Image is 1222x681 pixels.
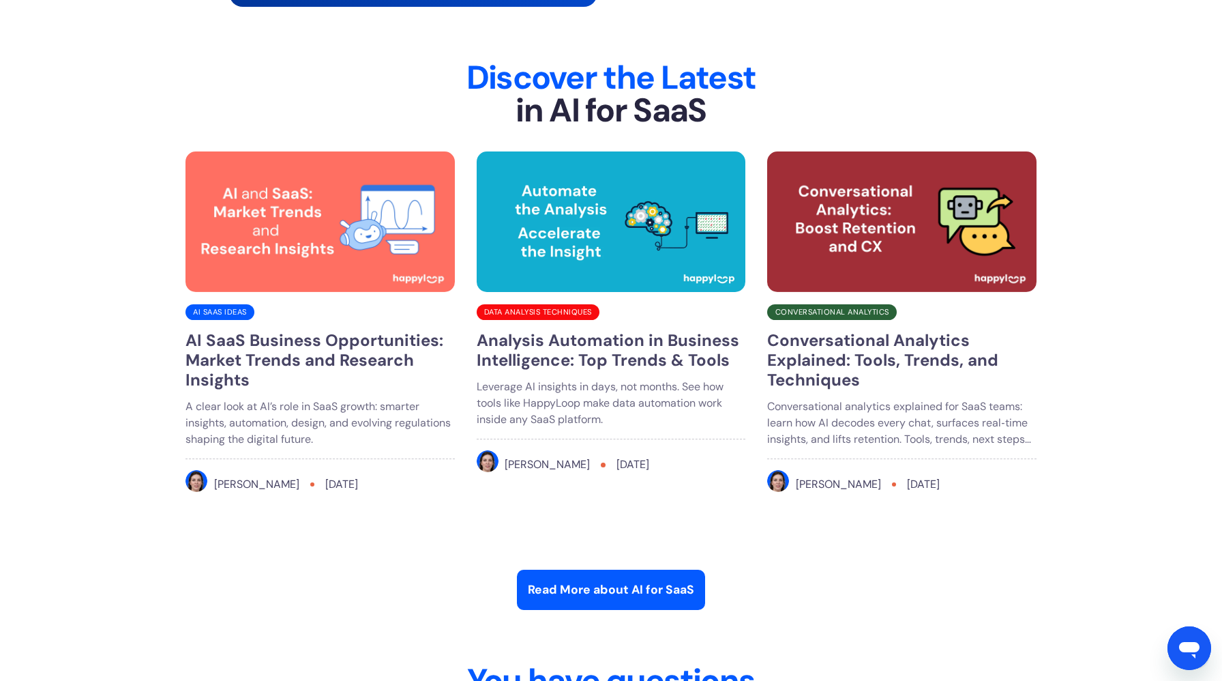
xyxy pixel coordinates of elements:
[767,470,789,492] img: Ariana J.
[505,457,590,473] div: [PERSON_NAME]
[477,151,746,303] a: Read full blog post
[528,581,694,598] div: Read More about AI for SaaS
[796,476,881,493] div: [PERSON_NAME]
[767,399,1037,448] p: Conversational analytics explained for SaaS teams: learn how AI decodes every chat, surfaces real...
[185,151,455,293] img: Illustration representing AI and SaaS business opportunities with data analytics and market trends.
[1167,626,1211,670] iframe: Button to launch messaging window
[767,151,1037,304] a: Read full blog post
[616,457,649,473] div: [DATE]
[477,450,498,472] img: Ariana J.
[185,331,455,390] h3: AI SaaS Business Opportunities: Market Trends and Research Insights
[185,61,1037,127] h2: Discover the Latest
[185,399,455,448] p: A clear look at AI’s role in SaaS growth: smarter insights, automation, design, and evolving regu...
[214,476,299,493] div: [PERSON_NAME]
[185,151,455,304] a: Read full blog post
[185,304,254,320] div: Ai SaaS Ideas
[767,151,1037,293] img: Red banner reading ‘Conversational Analytics: Boost Retention and CX’ with a chat‑bot speech‑bubb...
[767,331,1037,390] h3: Conversational Analytics Explained: Tools, Trends, and Techniques
[907,476,940,493] div: [DATE]
[477,151,746,292] img: Header image showing a brain with gears connected to a screen, representing automation analysis a...
[185,470,207,492] img: Ariana J.
[477,304,599,320] div: Data Analysis Techniques
[185,320,455,515] a: Read full blog post
[516,89,706,132] span: in AI for SaaS
[477,320,746,495] a: Read full blog post
[767,304,896,320] div: Conversational Analytics
[517,570,705,609] a: Read More about AI for SaaS
[325,476,358,493] div: [DATE]
[477,379,746,428] p: Leverage AI insights in days, not months. See how tools like HappyLoop make data automation work ...
[767,320,1037,515] a: Read full blog post
[477,331,746,371] h3: Analysis Automation in Business Intelligence: Top Trends & Tools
